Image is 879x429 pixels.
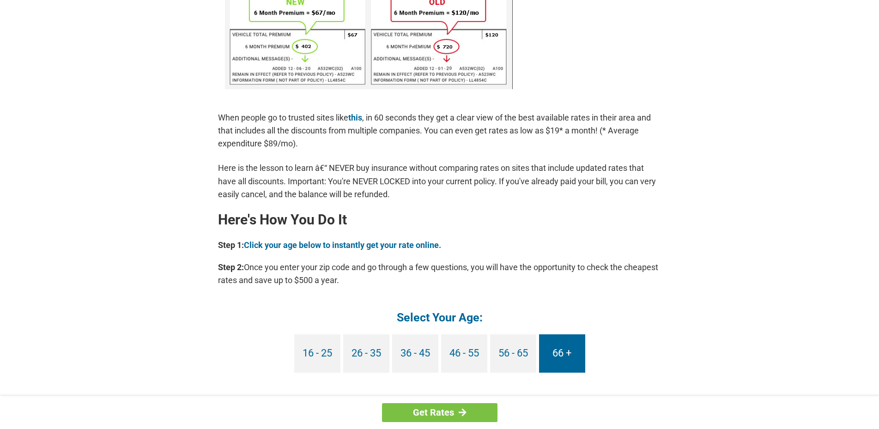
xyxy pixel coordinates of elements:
[490,334,536,373] a: 56 - 65
[343,334,389,373] a: 26 - 35
[218,162,661,200] p: Here is the lesson to learn â€“ NEVER buy insurance without comparing rates on sites that include...
[218,310,661,325] h4: Select Your Age:
[392,334,438,373] a: 36 - 45
[539,334,585,373] a: 66 +
[218,261,661,287] p: Once you enter your zip code and go through a few questions, you will have the opportunity to che...
[218,111,661,150] p: When people go to trusted sites like , in 60 seconds they get a clear view of the best available ...
[218,240,244,250] b: Step 1:
[294,334,340,373] a: 16 - 25
[218,262,244,272] b: Step 2:
[382,403,497,422] a: Get Rates
[218,212,661,227] h2: Here's How You Do It
[244,240,441,250] a: Click your age below to instantly get your rate online.
[348,113,362,122] a: this
[441,334,487,373] a: 46 - 55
